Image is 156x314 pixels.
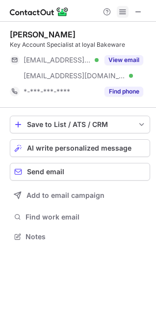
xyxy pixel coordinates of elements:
span: [EMAIL_ADDRESS][DOMAIN_NAME] [24,56,91,64]
div: Save to List / ATS / CRM [27,121,133,128]
span: Add to email campaign [26,191,104,199]
span: [EMAIL_ADDRESS][DOMAIN_NAME] [24,71,126,80]
span: Send email [27,168,64,176]
div: Key Account Specialist at loyal Bakeware [10,40,150,49]
span: AI write personalized message [27,144,131,152]
button: Notes [10,230,150,244]
span: Find work email [26,213,146,221]
button: AI write personalized message [10,139,150,157]
button: Find work email [10,210,150,224]
span: Notes [26,232,146,241]
button: Reveal Button [104,55,143,65]
button: Send email [10,163,150,181]
button: Add to email campaign [10,187,150,204]
button: save-profile-one-click [10,116,150,133]
div: [PERSON_NAME] [10,30,76,39]
img: ContactOut v5.3.10 [10,6,69,18]
button: Reveal Button [104,87,143,96]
